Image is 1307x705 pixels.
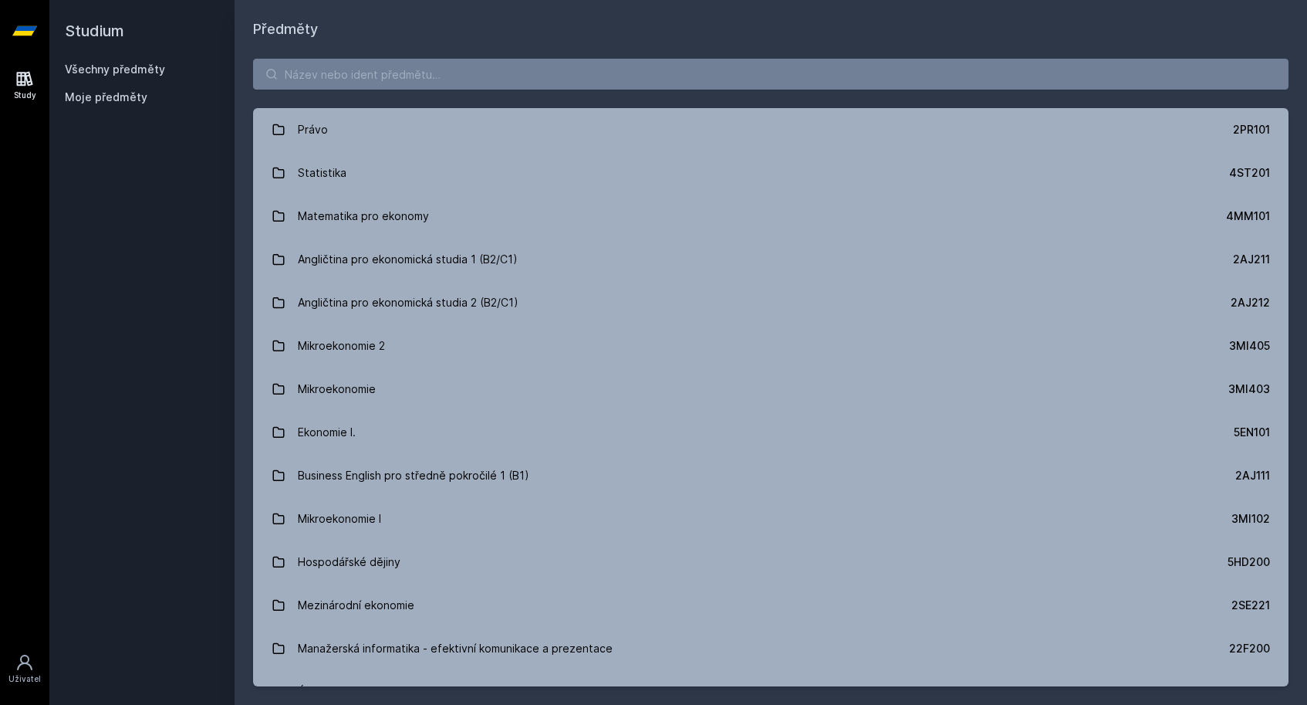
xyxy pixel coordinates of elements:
div: Study [14,90,36,101]
div: Statistika [298,158,346,188]
div: 5EN101 [1234,425,1270,440]
div: Business English pro středně pokročilé 1 (B1) [298,460,529,491]
div: Právo [298,114,328,145]
a: Mikroekonomie 3MI403 [253,368,1288,411]
div: 3MI405 [1229,338,1270,354]
a: Angličtina pro ekonomická studia 2 (B2/C1) 2AJ212 [253,281,1288,324]
div: 5HD200 [1228,554,1270,570]
a: Uživatel [3,646,46,693]
div: Manažerská informatika - efektivní komunikace a prezentace [298,633,613,664]
div: Mikroekonomie [298,374,376,405]
a: Manažerská informatika - efektivní komunikace a prezentace 22F200 [253,627,1288,670]
div: 3MI102 [1231,511,1270,527]
div: 4ST201 [1229,165,1270,181]
a: Business English pro středně pokročilé 1 (B1) 2AJ111 [253,454,1288,497]
a: Všechny předměty [65,63,165,76]
a: Ekonomie I. 5EN101 [253,411,1288,454]
div: Mezinárodní ekonomie [298,590,414,621]
div: 2AJ111 [1235,468,1270,483]
a: Mikroekonomie 2 3MI405 [253,324,1288,368]
div: 2AJ211 [1233,252,1270,267]
a: Statistika 4ST201 [253,151,1288,195]
div: 2AJ212 [1231,295,1270,310]
a: Mikroekonomie I 3MI102 [253,497,1288,541]
span: Moje předměty [65,90,147,105]
a: Angličtina pro ekonomická studia 1 (B2/C1) 2AJ211 [253,238,1288,281]
div: Matematika pro ekonomy [298,201,429,232]
a: Matematika pro ekonomy 4MM101 [253,195,1288,238]
div: Uživatel [8,673,41,685]
div: Angličtina pro ekonomická studia 2 (B2/C1) [298,287,518,318]
div: 4MM101 [1226,208,1270,224]
div: Mikroekonomie 2 [298,330,385,361]
a: Study [3,62,46,109]
a: Hospodářské dějiny 5HD200 [253,541,1288,584]
div: Angličtina pro ekonomická studia 1 (B2/C1) [298,244,518,275]
div: Ekonomie I. [298,417,356,448]
a: Právo 2PR101 [253,108,1288,151]
div: 2SE221 [1231,598,1270,613]
div: 2PR101 [1233,122,1270,137]
div: Mikroekonomie I [298,503,381,534]
a: Mezinárodní ekonomie 2SE221 [253,584,1288,627]
div: 1FU201 [1233,684,1270,700]
div: 3MI403 [1228,381,1270,397]
div: 22F200 [1229,641,1270,656]
div: Hospodářské dějiny [298,547,400,578]
h1: Předměty [253,19,1288,40]
input: Název nebo ident předmětu… [253,59,1288,90]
